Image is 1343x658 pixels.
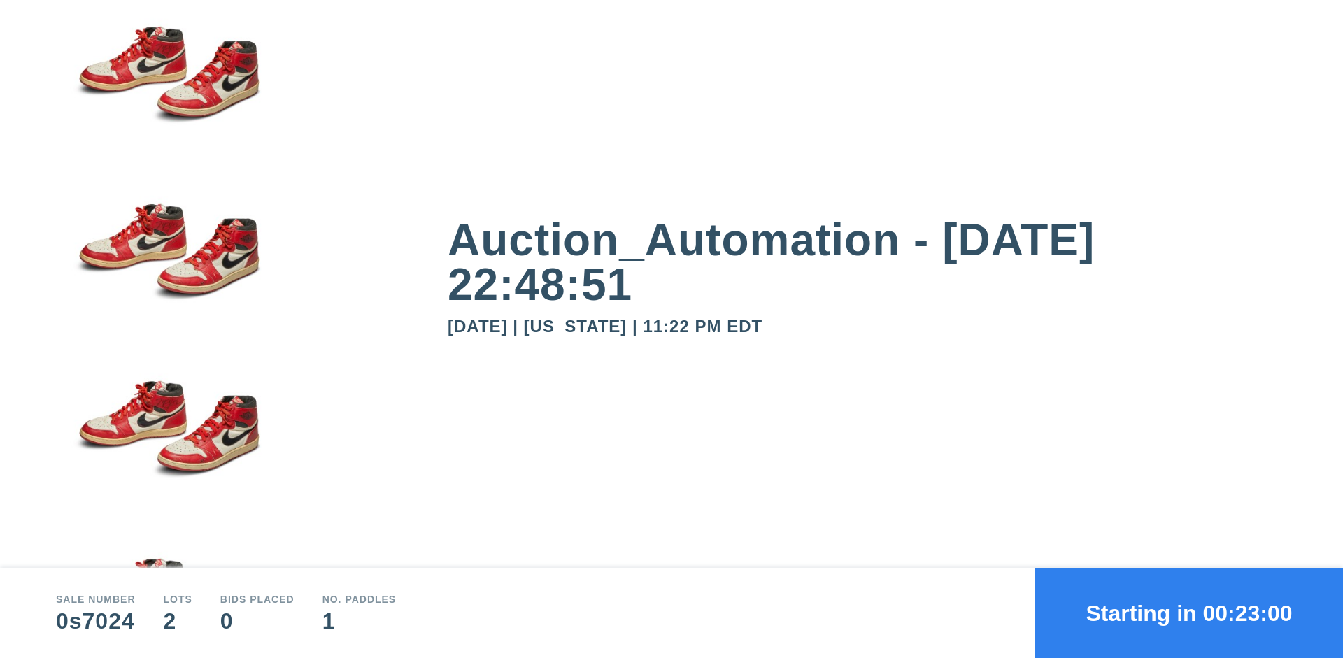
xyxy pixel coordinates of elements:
button: Starting in 00:23:00 [1035,568,1343,658]
div: Sale number [56,594,136,604]
div: 1 [322,610,397,632]
div: 2 [164,610,192,632]
div: 0s7024 [56,610,136,632]
div: Lots [164,594,192,604]
div: 0 [220,610,294,632]
div: [DATE] | [US_STATE] | 11:22 PM EDT [448,318,1287,335]
img: small [56,178,280,355]
div: Auction_Automation - [DATE] 22:48:51 [448,217,1287,307]
div: Bids Placed [220,594,294,604]
div: No. Paddles [322,594,397,604]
